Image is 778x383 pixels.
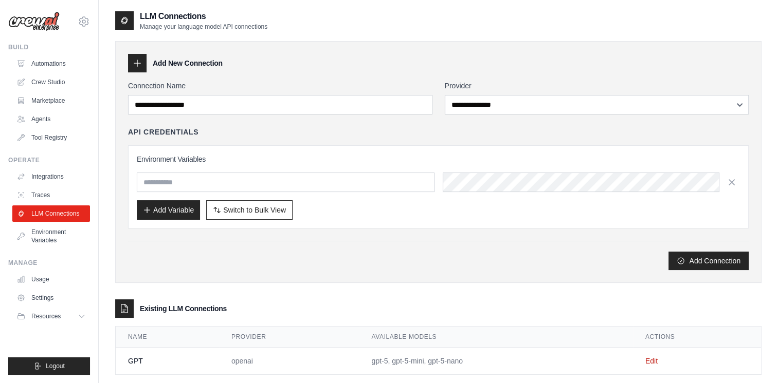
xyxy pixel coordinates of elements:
[12,129,90,146] a: Tool Registry
[8,357,90,375] button: Logout
[12,224,90,248] a: Environment Variables
[8,259,90,267] div: Manage
[137,200,200,220] button: Add Variable
[219,348,359,375] td: openai
[128,81,432,91] label: Connection Name
[12,74,90,90] a: Crew Studio
[128,127,198,137] h4: API Credentials
[8,43,90,51] div: Build
[116,348,219,375] td: GPT
[116,327,219,348] th: Name
[219,327,359,348] th: Provider
[8,156,90,164] div: Operate
[633,327,761,348] th: Actions
[153,58,223,68] h3: Add New Connection
[12,205,90,222] a: LLM Connections
[31,312,61,320] span: Resources
[12,92,90,109] a: Marketplace
[12,308,90,324] button: Resources
[140,10,267,23] h2: LLM Connections
[12,271,90,288] a: Usage
[445,81,749,91] label: Provider
[668,252,749,270] button: Add Connection
[140,303,227,314] h3: Existing LLM Connections
[359,348,633,375] td: gpt-5, gpt-5-mini, gpt-5-nano
[140,23,267,31] p: Manage your language model API connections
[12,187,90,203] a: Traces
[223,205,286,215] span: Switch to Bulk View
[12,111,90,127] a: Agents
[46,362,65,370] span: Logout
[12,168,90,185] a: Integrations
[359,327,633,348] th: Available Models
[206,200,293,220] button: Switch to Bulk View
[137,154,740,164] h3: Environment Variables
[8,12,60,31] img: Logo
[645,357,658,365] a: Edit
[12,55,90,72] a: Automations
[12,290,90,306] a: Settings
